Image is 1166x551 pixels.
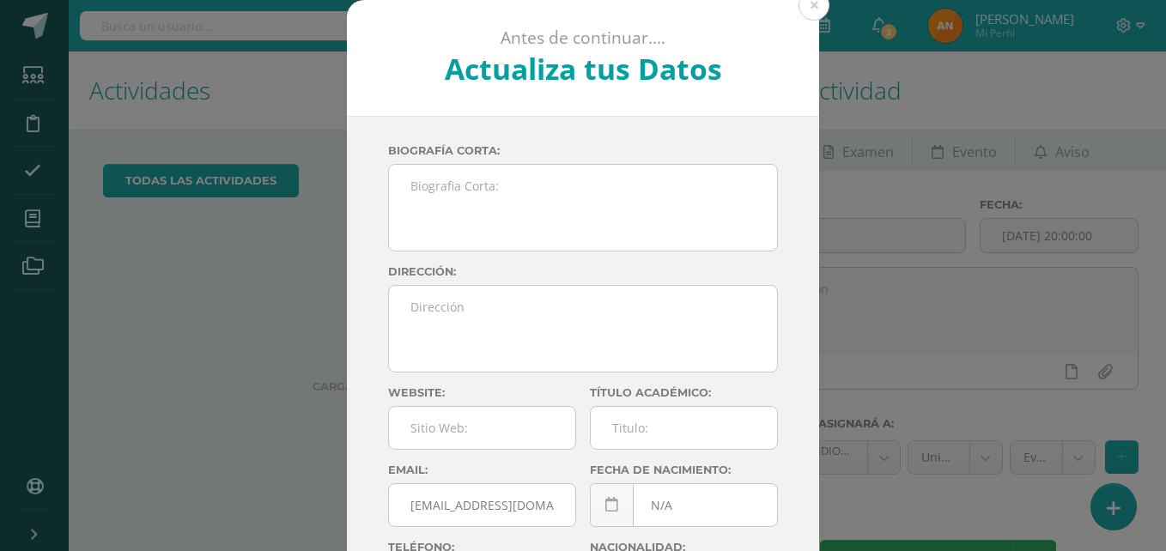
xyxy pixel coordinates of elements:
input: Correo Electronico: [389,484,575,526]
label: Fecha de nacimiento: [590,463,778,476]
input: Titulo: [591,407,777,449]
label: Dirección: [388,265,778,278]
input: Sitio Web: [389,407,575,449]
label: Email: [388,463,576,476]
input: Fecha de Nacimiento: [591,484,777,526]
p: Antes de continuar.... [393,27,774,49]
label: Título académico: [590,386,778,399]
label: Biografía corta: [388,144,778,157]
label: Website: [388,386,576,399]
h2: Actualiza tus Datos [393,49,774,88]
